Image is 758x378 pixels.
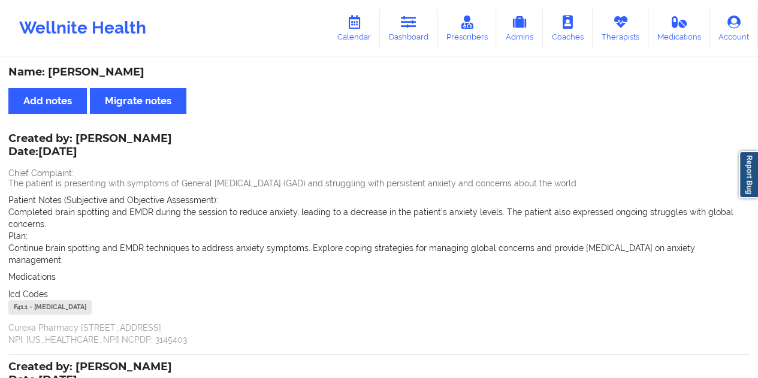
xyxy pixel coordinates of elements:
[648,8,710,48] a: Medications
[8,322,750,346] p: Curexa Pharmacy [STREET_ADDRESS] NPI: [US_HEALTHCARE_NPI] NCPDP: 3145403
[8,144,172,160] p: Date: [DATE]
[8,168,74,178] span: Chief Complaint:
[496,8,543,48] a: Admins
[8,242,750,266] p: Continue brain spotting and EMDR techniques to address anxiety symptoms. Explore coping strategie...
[8,88,87,114] button: Add notes
[437,8,497,48] a: Prescribers
[8,231,28,241] span: Plan:
[8,132,172,160] div: Created by: [PERSON_NAME]
[8,65,750,79] div: Name: [PERSON_NAME]
[8,195,218,205] span: Patient Notes (Subjective and Objective Assessment):
[8,206,750,230] p: Completed brain spotting and EMDR during the session to reduce anxiety, leading to a decrease in ...
[8,289,48,299] span: Icd Codes
[543,8,593,48] a: Coaches
[8,272,56,282] span: Medications
[328,8,380,48] a: Calendar
[380,8,437,48] a: Dashboard
[709,8,758,48] a: Account
[8,300,92,315] div: F41.1 - [MEDICAL_DATA]
[8,177,750,189] p: The patient is presenting with symptoms of General [MEDICAL_DATA] (GAD) and struggling with persi...
[593,8,648,48] a: Therapists
[739,151,758,198] a: Report Bug
[90,88,186,114] button: Migrate notes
